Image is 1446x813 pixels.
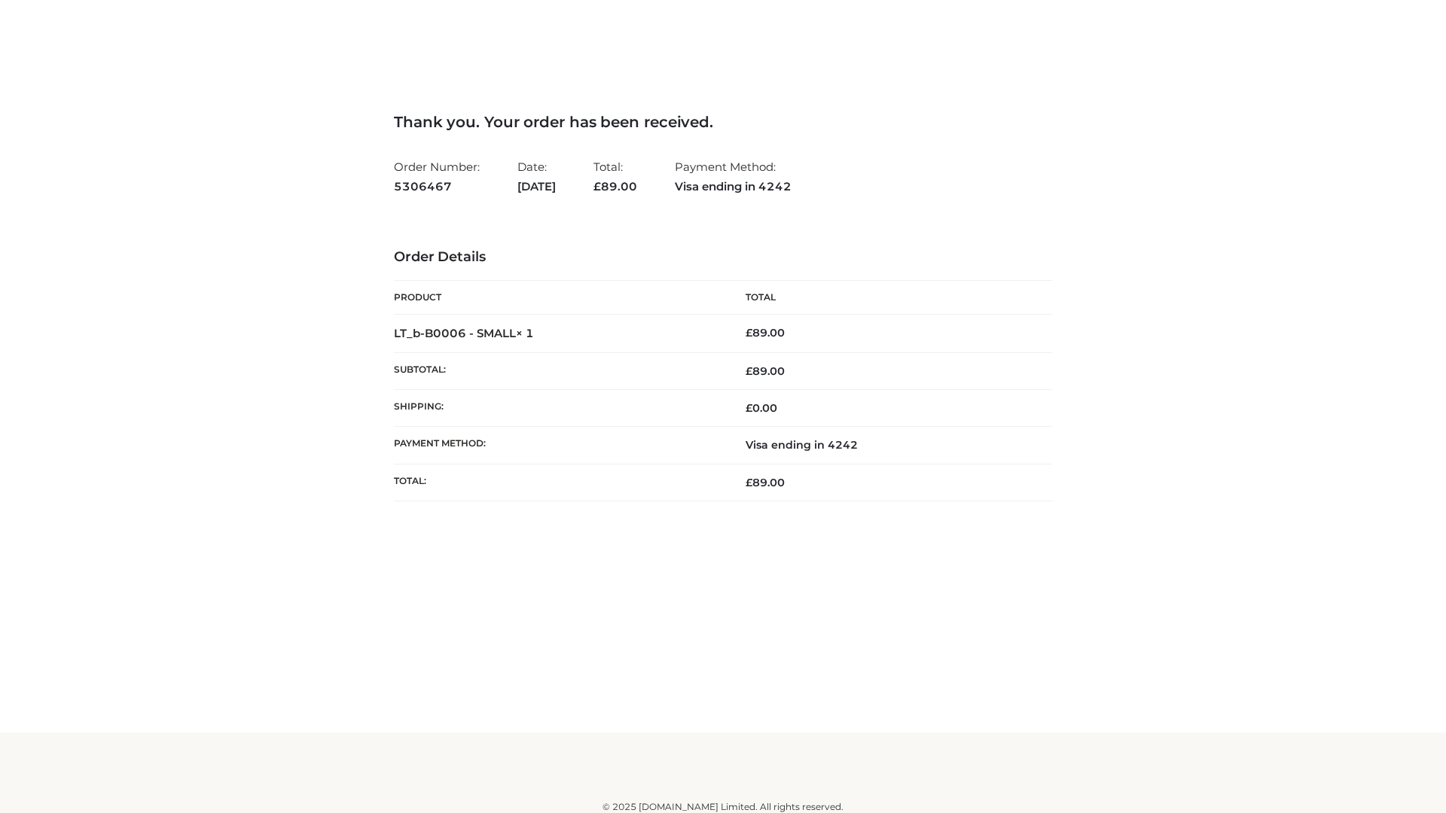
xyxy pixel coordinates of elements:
strong: LT_b-B0006 - SMALL [394,326,534,340]
bdi: 0.00 [746,401,777,415]
th: Subtotal: [394,352,723,389]
strong: 5306467 [394,177,480,196]
span: 89.00 [746,364,785,378]
li: Order Number: [394,154,480,199]
h3: Thank you. Your order has been received. [394,113,1052,131]
strong: × 1 [516,326,534,340]
span: £ [746,476,752,489]
span: £ [746,401,752,415]
th: Total: [394,464,723,501]
span: 89.00 [746,476,785,489]
span: £ [746,364,752,378]
span: £ [746,326,752,340]
h3: Order Details [394,249,1052,266]
li: Total: [593,154,637,199]
th: Total [723,281,1052,315]
th: Product [394,281,723,315]
td: Visa ending in 4242 [723,427,1052,464]
li: Date: [517,154,556,199]
bdi: 89.00 [746,326,785,340]
th: Payment method: [394,427,723,464]
th: Shipping: [394,390,723,427]
span: 89.00 [593,179,637,193]
strong: Visa ending in 4242 [675,177,792,196]
li: Payment Method: [675,154,792,199]
strong: [DATE] [517,177,556,196]
span: £ [593,179,601,193]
